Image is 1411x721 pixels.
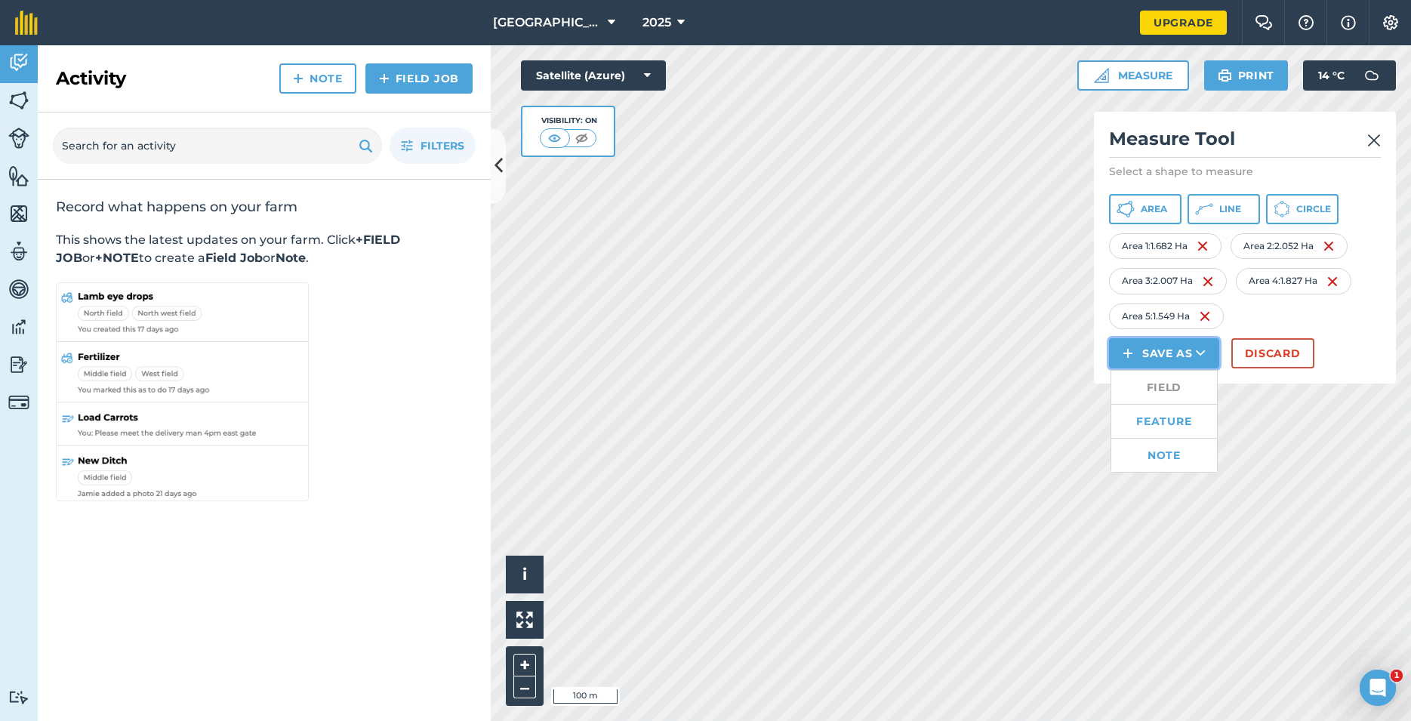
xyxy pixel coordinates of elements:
[15,11,38,35] img: fieldmargin Logo
[1231,338,1314,368] button: Discard
[1109,194,1181,224] button: Area
[8,165,29,187] img: svg+xml;base64,PHN2ZyB4bWxucz0iaHR0cDovL3d3dy53My5vcmcvMjAwMC9zdmciIHdpZHRoPSI1NiIgaGVpZ2h0PSI2MC...
[1219,203,1241,215] span: Line
[1236,268,1351,294] div: Area 4 : 1.827 Ha
[8,202,29,225] img: svg+xml;base64,PHN2ZyB4bWxucz0iaHR0cDovL3d3dy53My5vcmcvMjAwMC9zdmciIHdpZHRoPSI1NiIgaGVpZ2h0PSI2MC...
[1341,14,1356,32] img: svg+xml;base64,PHN2ZyB4bWxucz0iaHR0cDovL3d3dy53My5vcmcvMjAwMC9zdmciIHdpZHRoPSIxNyIgaGVpZ2h0PSIxNy...
[56,198,473,216] h2: Record what happens on your farm
[642,14,671,32] span: 2025
[8,89,29,112] img: svg+xml;base64,PHN2ZyB4bWxucz0iaHR0cDovL3d3dy53My5vcmcvMjAwMC9zdmciIHdpZHRoPSI1NiIgaGVpZ2h0PSI2MC...
[1140,11,1227,35] a: Upgrade
[1391,670,1403,682] span: 1
[540,115,597,127] div: Visibility: On
[56,66,126,91] h2: Activity
[8,316,29,338] img: svg+xml;base64,PD94bWwgdmVyc2lvbj0iMS4wIiBlbmNvZGluZz0idXRmLTgiPz4KPCEtLSBHZW5lcmF0b3I6IEFkb2JlIE...
[1303,60,1396,91] button: 14 °C
[516,612,533,628] img: Four arrows, one pointing top left, one top right, one bottom right and the last bottom left
[1218,66,1232,85] img: svg+xml;base64,PHN2ZyB4bWxucz0iaHR0cDovL3d3dy53My5vcmcvMjAwMC9zdmciIHdpZHRoPSIxOSIgaGVpZ2h0PSIyNC...
[8,51,29,74] img: svg+xml;base64,PD94bWwgdmVyc2lvbj0iMS4wIiBlbmNvZGluZz0idXRmLTgiPz4KPCEtLSBHZW5lcmF0b3I6IEFkb2JlIE...
[1109,268,1227,294] div: Area 3 : 2.007 Ha
[1367,131,1381,149] img: svg+xml;base64,PHN2ZyB4bWxucz0iaHR0cDovL3d3dy53My5vcmcvMjAwMC9zdmciIHdpZHRoPSIyMiIgaGVpZ2h0PSIzMC...
[1202,273,1214,291] img: svg+xml;base64,PHN2ZyB4bWxucz0iaHR0cDovL3d3dy53My5vcmcvMjAwMC9zdmciIHdpZHRoPSIxNiIgaGVpZ2h0PSIyNC...
[1199,307,1211,325] img: svg+xml;base64,PHN2ZyB4bWxucz0iaHR0cDovL3d3dy53My5vcmcvMjAwMC9zdmciIHdpZHRoPSIxNiIgaGVpZ2h0PSIyNC...
[1094,68,1109,83] img: Ruler icon
[572,131,591,146] img: svg+xml;base64,PHN2ZyB4bWxucz0iaHR0cDovL3d3dy53My5vcmcvMjAwMC9zdmciIHdpZHRoPSI1MCIgaGVpZ2h0PSI0MC...
[493,14,602,32] span: [GEOGRAPHIC_DATA]
[1123,344,1133,362] img: svg+xml;base64,PHN2ZyB4bWxucz0iaHR0cDovL3d3dy53My5vcmcvMjAwMC9zdmciIHdpZHRoPSIxNCIgaGVpZ2h0PSIyNC...
[1357,60,1387,91] img: svg+xml;base64,PD94bWwgdmVyc2lvbj0iMS4wIiBlbmNvZGluZz0idXRmLTgiPz4KPCEtLSBHZW5lcmF0b3I6IEFkb2JlIE...
[513,676,536,698] button: –
[8,690,29,704] img: svg+xml;base64,PD94bWwgdmVyc2lvbj0iMS4wIiBlbmNvZGluZz0idXRmLTgiPz4KPCEtLSBHZW5lcmF0b3I6IEFkb2JlIE...
[276,251,306,265] strong: Note
[1204,60,1289,91] button: Print
[8,240,29,263] img: svg+xml;base64,PD94bWwgdmVyc2lvbj0iMS4wIiBlbmNvZGluZz0idXRmLTgiPz4KPCEtLSBHZW5lcmF0b3I6IEFkb2JlIE...
[8,353,29,376] img: svg+xml;base64,PD94bWwgdmVyc2lvbj0iMS4wIiBlbmNvZGluZz0idXRmLTgiPz4KPCEtLSBHZW5lcmF0b3I6IEFkb2JlIE...
[421,137,464,154] span: Filters
[390,128,476,164] button: Filters
[1111,405,1217,438] a: Feature
[1266,194,1339,224] button: Circle
[1382,15,1400,30] img: A cog icon
[365,63,473,94] a: Field Job
[522,565,527,584] span: i
[95,251,139,265] strong: +NOTE
[359,137,373,155] img: svg+xml;base64,PHN2ZyB4bWxucz0iaHR0cDovL3d3dy53My5vcmcvMjAwMC9zdmciIHdpZHRoPSIxOSIgaGVpZ2h0PSIyNC...
[1323,237,1335,255] img: svg+xml;base64,PHN2ZyB4bWxucz0iaHR0cDovL3d3dy53My5vcmcvMjAwMC9zdmciIHdpZHRoPSIxNiIgaGVpZ2h0PSIyNC...
[205,251,263,265] strong: Field Job
[1109,338,1219,368] button: Save as FieldFeatureNote
[1318,60,1345,91] span: 14 ° C
[1141,203,1167,215] span: Area
[1297,15,1315,30] img: A question mark icon
[1109,233,1222,259] div: Area 1 : 1.682 Ha
[1296,203,1331,215] span: Circle
[1231,233,1348,259] div: Area 2 : 2.052 Ha
[1360,670,1396,706] iframe: Intercom live chat
[545,131,564,146] img: svg+xml;base64,PHN2ZyB4bWxucz0iaHR0cDovL3d3dy53My5vcmcvMjAwMC9zdmciIHdpZHRoPSI1MCIgaGVpZ2h0PSI0MC...
[1188,194,1260,224] button: Line
[1109,127,1381,158] h2: Measure Tool
[513,654,536,676] button: +
[293,69,303,88] img: svg+xml;base64,PHN2ZyB4bWxucz0iaHR0cDovL3d3dy53My5vcmcvMjAwMC9zdmciIHdpZHRoPSIxNCIgaGVpZ2h0PSIyNC...
[1077,60,1189,91] button: Measure
[1109,164,1381,179] p: Select a shape to measure
[521,60,666,91] button: Satellite (Azure)
[506,556,544,593] button: i
[8,128,29,149] img: svg+xml;base64,PD94bWwgdmVyc2lvbj0iMS4wIiBlbmNvZGluZz0idXRmLTgiPz4KPCEtLSBHZW5lcmF0b3I6IEFkb2JlIE...
[53,128,382,164] input: Search for an activity
[1111,371,1217,404] a: Field
[1111,439,1217,472] a: Note
[1326,273,1339,291] img: svg+xml;base64,PHN2ZyB4bWxucz0iaHR0cDovL3d3dy53My5vcmcvMjAwMC9zdmciIHdpZHRoPSIxNiIgaGVpZ2h0PSIyNC...
[8,278,29,300] img: svg+xml;base64,PD94bWwgdmVyc2lvbj0iMS4wIiBlbmNvZGluZz0idXRmLTgiPz4KPCEtLSBHZW5lcmF0b3I6IEFkb2JlIE...
[1197,237,1209,255] img: svg+xml;base64,PHN2ZyB4bWxucz0iaHR0cDovL3d3dy53My5vcmcvMjAwMC9zdmciIHdpZHRoPSIxNiIgaGVpZ2h0PSIyNC...
[1109,303,1224,329] div: Area 5 : 1.549 Ha
[56,231,473,267] p: This shows the latest updates on your farm. Click or to create a or .
[279,63,356,94] a: Note
[1255,15,1273,30] img: Two speech bubbles overlapping with the left bubble in the forefront
[379,69,390,88] img: svg+xml;base64,PHN2ZyB4bWxucz0iaHR0cDovL3d3dy53My5vcmcvMjAwMC9zdmciIHdpZHRoPSIxNCIgaGVpZ2h0PSIyNC...
[8,392,29,413] img: svg+xml;base64,PD94bWwgdmVyc2lvbj0iMS4wIiBlbmNvZGluZz0idXRmLTgiPz4KPCEtLSBHZW5lcmF0b3I6IEFkb2JlIE...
